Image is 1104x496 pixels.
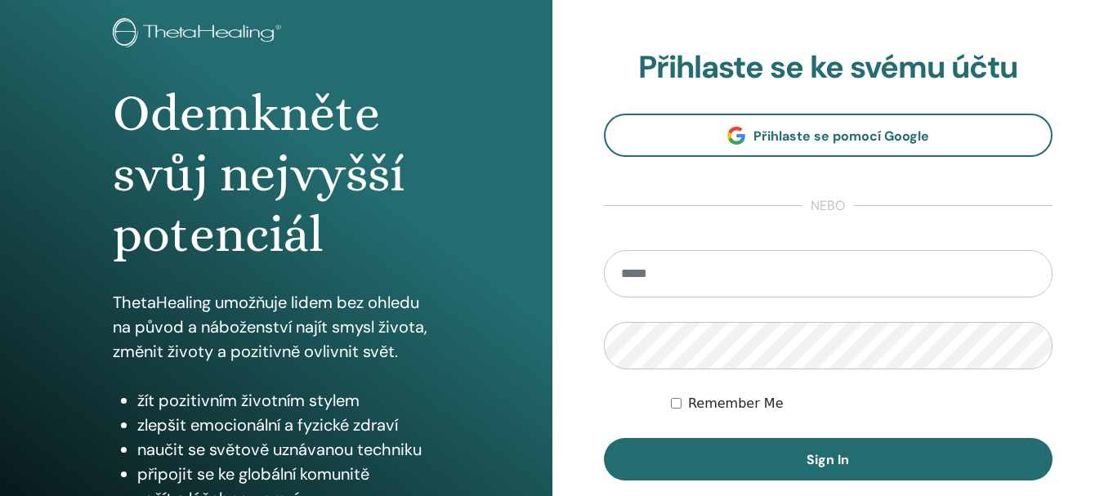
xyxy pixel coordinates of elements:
button: Sign In [604,438,1053,480]
a: Přihlaste se pomocí Google [604,114,1053,157]
p: ThetaHealing umožňuje lidem bez ohledu na původ a náboženství najít smysl života, změnit životy a... [113,290,440,364]
li: žít pozitivním životním stylem [137,388,440,413]
li: zlepšit emocionální a fyzické zdraví [137,413,440,437]
li: připojit se ke globální komunitě [137,462,440,486]
li: naučit se světově uznávanou techniku [137,437,440,462]
label: Remember Me [688,394,784,413]
h1: Odemkněte svůj nejvyšší potenciál [113,83,440,266]
span: Přihlaste se pomocí Google [753,127,929,145]
span: nebo [802,196,853,216]
div: Keep me authenticated indefinitely or until I manually logout [671,394,1053,413]
h2: Přihlaste se ke svému účtu [604,49,1053,87]
span: Sign In [807,451,849,468]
